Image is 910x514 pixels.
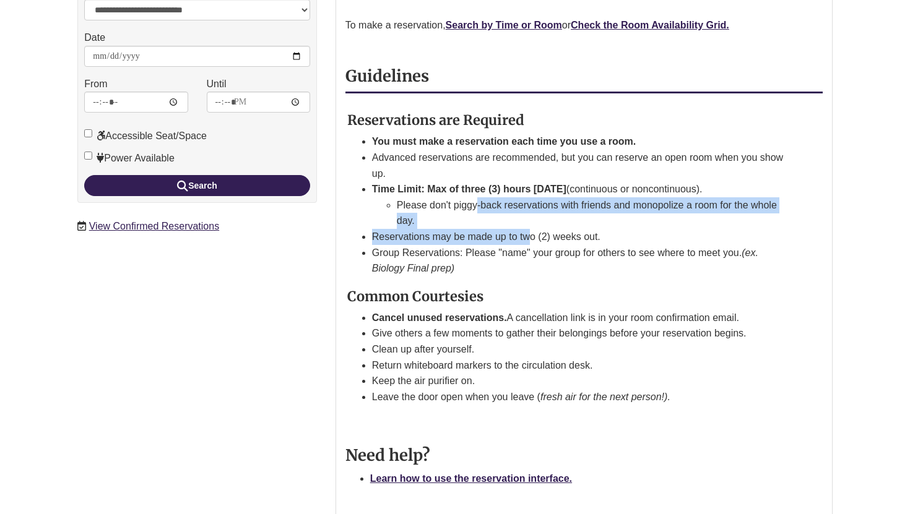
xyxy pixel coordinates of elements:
label: From [84,76,107,92]
a: View Confirmed Reservations [89,221,219,231]
li: Keep the air purifier on. [372,373,793,389]
strong: Guidelines [345,66,429,86]
label: Until [207,76,227,92]
a: Check the Room Availability Grid. [571,20,729,30]
li: Group Reservations: Please "name" your group for others to see where to meet you. [372,245,793,276]
input: Accessible Seat/Space [84,129,92,137]
input: Power Available [84,152,92,160]
li: Please don't piggy-back reservations with friends and monopolize a room for the whole day. [397,197,793,229]
strong: You must make a reservation each time you use a room. [372,136,636,147]
button: Search [84,175,310,196]
strong: Reservations are Required [347,111,524,129]
label: Accessible Seat/Space [84,128,207,144]
li: Reservations may be made up to two (2) weeks out. [372,229,793,245]
strong: Need help? [345,445,430,465]
a: Learn how to use the reservation interface. [370,473,572,484]
label: Power Available [84,150,175,166]
strong: Cancel unused reservations. [372,312,507,323]
label: Date [84,30,105,46]
li: Advanced reservations are recommended, but you can reserve an open room when you show up. [372,150,793,181]
a: Search by Time or Room [446,20,562,30]
li: (continuous or noncontinuous). [372,181,793,229]
em: fresh air for the next person!). [540,392,670,402]
li: Give others a few moments to gather their belongings before your reservation begins. [372,325,793,341]
strong: Common Courtesies [347,288,483,305]
li: Leave the door open when you leave ( [372,389,793,405]
strong: Time Limit: Max of three (3) hours [DATE] [372,184,566,194]
li: Clean up after yourself. [372,341,793,358]
p: To make a reservation, or [345,17,823,33]
li: Return whiteboard markers to the circulation desk. [372,358,793,374]
li: A cancellation link is in your room confirmation email. [372,310,793,326]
